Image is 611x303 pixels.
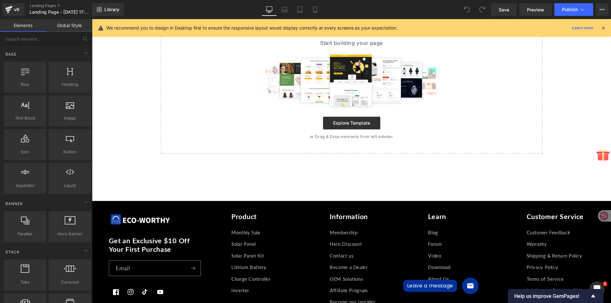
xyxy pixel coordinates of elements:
a: Solar Panel [139,219,164,231]
span: Library [104,7,119,12]
span: Preview [527,6,544,13]
a: Intellectual Property Rights [435,266,495,277]
span: Tabs [6,279,44,286]
input: Email [17,242,109,257]
button: Redo [476,3,488,16]
a: Monthly Sale [139,210,169,219]
a: OEM Solutions [238,254,271,265]
a: Hero Discount [238,219,270,231]
a: Contact us [238,231,261,243]
span: Image [51,115,89,121]
span: Landing Page - [DATE] 17:04:57 [30,10,91,15]
a: Become our installer [238,277,284,289]
a: Customer Feedback [435,210,478,219]
span: Liquid [51,182,89,189]
a: Membership [238,210,265,219]
div: Leave a message [370,258,387,275]
span: Hero Banner [51,231,89,237]
img: round button [375,263,382,271]
span: Base [5,51,17,57]
button: Publish [554,3,593,16]
a: Shipping & Return Policy [435,231,490,243]
p: Start building your page [79,20,440,28]
h2: Information [238,193,305,202]
a: Inverter [139,266,157,277]
a: Charge Controller [139,254,179,265]
span: Heading [51,81,89,88]
a: Forum [336,219,350,231]
button: Subscribe [94,241,109,257]
a: Download [336,243,358,254]
a: About Us [336,254,357,265]
a: v6 [3,3,25,16]
a: Tablet [292,3,307,16]
a: Landing Pages [30,3,103,8]
h2: Customer Service [435,193,502,202]
a: Learn more [570,24,596,32]
a: Video [336,231,349,243]
img: ECO_LOGO4.png [17,193,81,208]
div: v6 [13,5,21,14]
h2: Get an Exclusive $10 Off Your First Purchase [17,217,109,235]
a: Become a Dealer [238,243,276,254]
a: Desktop [262,3,277,16]
button: Undo [460,3,473,16]
span: Separator [6,182,44,189]
a: Laptop [277,3,292,16]
span: Row [6,81,44,88]
span: Button [51,148,89,155]
span: Banner [5,201,24,207]
a: Solar Panel Kit [139,231,172,243]
a: Blog [336,210,346,219]
span: Parallax [6,231,44,237]
a: Terms of Service [435,254,472,265]
h2: Learn [336,193,404,202]
span: Save [499,6,509,13]
p: or Drag & Drop elements from left sidebar [79,115,440,120]
a: Lithium Battery [139,243,174,254]
span: Publish [562,7,578,12]
img: icon [503,128,519,144]
a: Affiliate Program [238,266,276,277]
p: We recommend you to design in Desktop first to ensure the responsive layout would display correct... [106,24,397,31]
span: Help us improve GemPages! [514,293,589,299]
a: Preview [519,3,552,16]
a: Privacy Policy [435,243,467,254]
a: Mobile [307,3,323,16]
a: New Library [92,3,124,16]
button: More [596,3,608,16]
a: Explore Template [231,98,288,110]
button: Show survey - Help us improve GemPages! [514,292,597,300]
a: Global Style [46,19,92,32]
span: 1 [602,281,607,286]
a: Warranty [435,219,455,231]
iframe: Intercom live chat [589,281,605,297]
span: Text Block [6,115,44,121]
span: Carousel [51,279,89,286]
span: Icon [6,148,44,155]
h2: Product [139,193,207,202]
span: Stack [5,249,20,255]
div: Leave a message [311,261,365,273]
